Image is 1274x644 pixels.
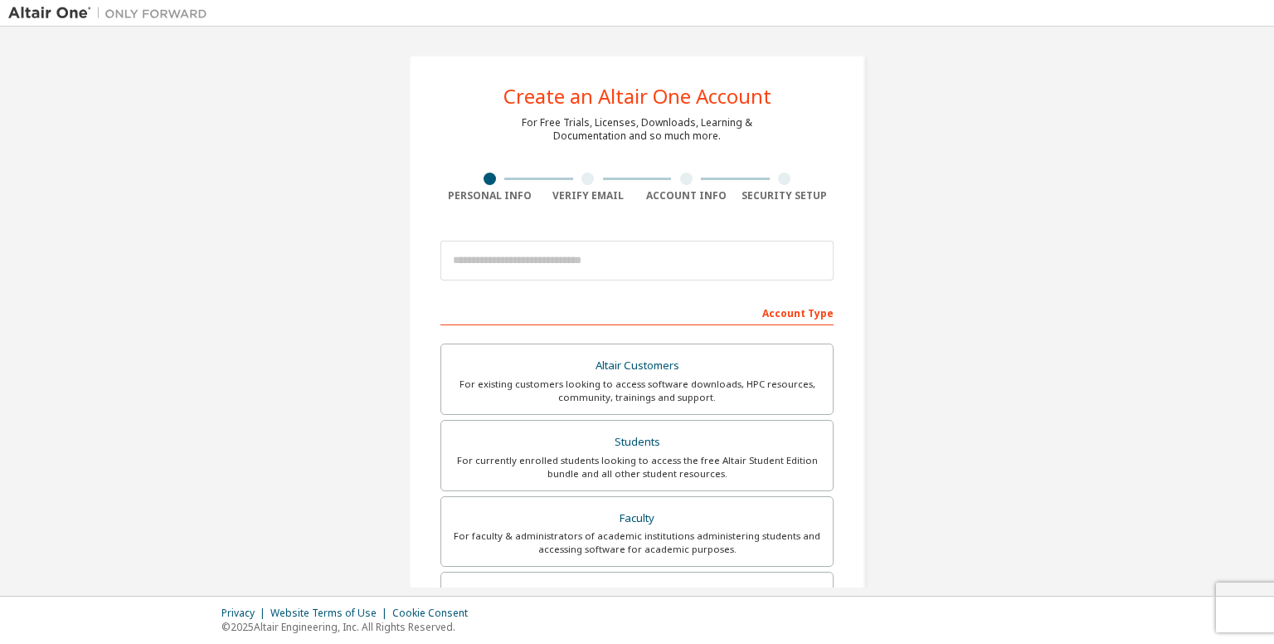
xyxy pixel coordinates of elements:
div: Website Terms of Use [270,607,392,620]
div: Security Setup [736,189,834,202]
div: Verify Email [539,189,638,202]
div: Cookie Consent [392,607,478,620]
div: Privacy [221,607,270,620]
div: Altair Customers [451,354,823,378]
div: Faculty [451,507,823,530]
div: For existing customers looking to access software downloads, HPC resources, community, trainings ... [451,378,823,404]
p: © 2025 Altair Engineering, Inc. All Rights Reserved. [221,620,478,634]
div: For faculty & administrators of academic institutions administering students and accessing softwa... [451,529,823,556]
div: Create an Altair One Account [503,86,771,106]
div: Students [451,431,823,454]
div: For Free Trials, Licenses, Downloads, Learning & Documentation and so much more. [522,116,752,143]
div: Personal Info [440,189,539,202]
div: Account Type [440,299,834,325]
div: Account Info [637,189,736,202]
div: For currently enrolled students looking to access the free Altair Student Edition bundle and all ... [451,454,823,481]
div: Everyone else [451,583,823,606]
img: Altair One [8,5,216,22]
